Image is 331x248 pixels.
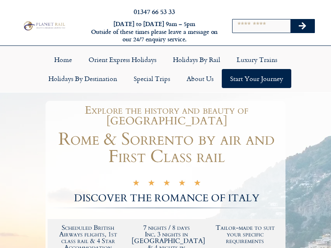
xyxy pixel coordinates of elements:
[48,131,285,165] h1: Rome & Sorrento by air and First Class rail
[132,179,201,188] div: 5/5
[80,50,165,69] a: Orient Express Holidays
[46,50,80,69] a: Home
[48,193,285,203] h2: DISCOVER THE ROMANCE OF ITALY
[90,20,218,43] h6: [DATE] to [DATE] 9am – 5pm Outside of these times please leave a message on our 24/7 enquiry serv...
[194,180,201,188] i: ★
[178,180,186,188] i: ★
[163,180,170,188] i: ★
[134,7,175,16] a: 01347 66 53 33
[210,224,280,244] h2: Tailor-made to suit your specific requirements
[52,105,281,126] h1: Explore the history and beauty of [GEOGRAPHIC_DATA]
[40,69,125,88] a: Holidays by Destination
[222,69,291,88] a: Start your Journey
[125,69,178,88] a: Special Trips
[148,180,155,188] i: ★
[165,50,228,69] a: Holidays by Rail
[22,20,66,31] img: Planet Rail Train Holidays Logo
[228,50,285,69] a: Luxury Trains
[290,19,314,33] button: Search
[4,50,327,88] nav: Menu
[132,180,140,188] i: ★
[178,69,222,88] a: About Us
